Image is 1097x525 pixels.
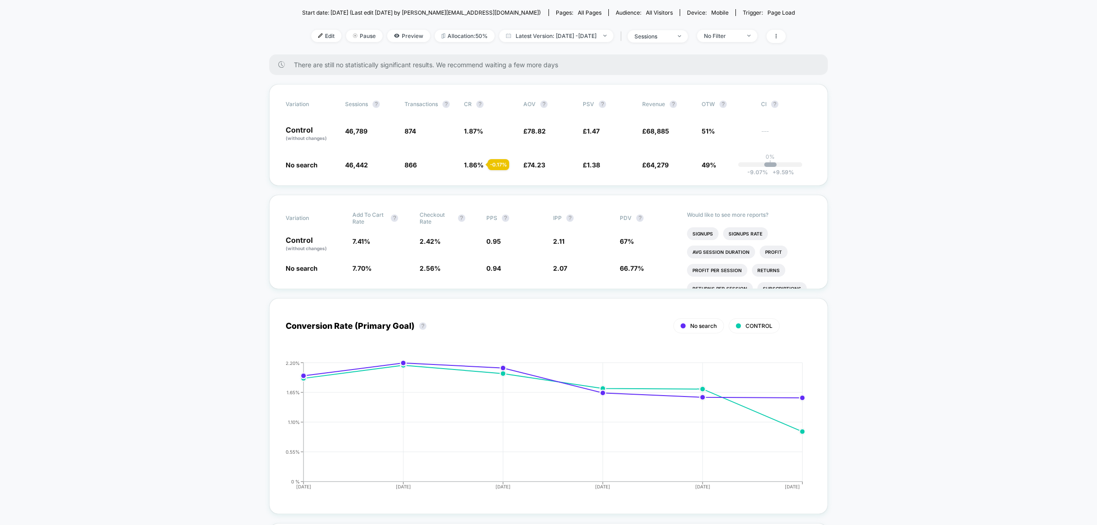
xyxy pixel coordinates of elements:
[486,237,501,245] span: 0.95
[719,101,727,108] button: ?
[711,9,729,16] span: mobile
[646,127,669,135] span: 68,885
[405,101,438,107] span: Transactions
[583,127,600,135] span: £
[464,127,483,135] span: 1.87 %
[702,161,716,169] span: 49%
[286,360,300,365] tspan: 2.20%
[743,9,795,16] div: Trigger:
[495,484,511,489] tspan: [DATE]
[695,484,710,489] tspan: [DATE]
[752,264,785,277] li: Returns
[687,246,755,258] li: Avg Session Duration
[318,33,323,38] img: edit
[287,389,300,395] tspan: 1.65%
[352,237,370,245] span: 7.41 %
[767,9,795,16] span: Page Load
[352,264,372,272] span: 7.70 %
[277,360,802,498] div: CONVERSION_RATE
[405,127,416,135] span: 874
[746,322,772,329] span: CONTROL
[523,161,545,169] span: £
[587,127,600,135] span: 1.47
[618,30,628,43] span: |
[387,30,430,42] span: Preview
[540,101,548,108] button: ?
[702,101,752,108] span: OTW
[634,33,671,40] div: sessions
[771,101,778,108] button: ?
[747,169,768,176] span: -9.07 %
[670,101,677,108] button: ?
[464,161,484,169] span: 1.86 %
[687,227,719,240] li: Signups
[761,101,811,108] span: CI
[353,33,357,38] img: end
[566,214,574,222] button: ?
[678,35,681,37] img: end
[785,484,800,489] tspan: [DATE]
[502,214,509,222] button: ?
[620,264,644,272] span: 66.77 %
[747,35,751,37] img: end
[757,282,807,295] li: Subscriptions
[286,264,318,272] span: No search
[772,169,776,176] span: +
[296,484,311,489] tspan: [DATE]
[646,161,669,169] span: 64,279
[553,264,567,272] span: 2.07
[288,419,300,424] tspan: 1.10%
[458,214,465,222] button: ?
[346,30,383,42] span: Pause
[583,161,600,169] span: £
[352,211,386,225] span: Add To Cart Rate
[435,30,495,42] span: Allocation: 50%
[345,101,368,107] span: Sessions
[405,161,417,169] span: 866
[523,127,546,135] span: £
[599,101,606,108] button: ?
[646,9,673,16] span: All Visitors
[553,237,564,245] span: 2.11
[420,264,441,272] span: 2.56 %
[311,30,341,42] span: Edit
[523,101,536,107] span: AOV
[286,161,318,169] span: No search
[391,214,398,222] button: ?
[704,32,740,39] div: No Filter
[687,264,747,277] li: Profit Per Session
[396,484,411,489] tspan: [DATE]
[642,101,665,107] span: Revenue
[766,153,775,160] p: 0%
[768,169,794,176] span: 9.59 %
[420,211,453,225] span: Checkout Rate
[294,61,809,69] span: There are still no statistically significant results. We recommend waiting a few more days
[761,129,811,142] span: ---
[506,33,511,38] img: calendar
[476,101,484,108] button: ?
[345,161,368,169] span: 46,442
[620,237,634,245] span: 67 %
[769,160,771,167] p: |
[488,159,509,170] div: - 0.17 %
[486,264,501,272] span: 0.94
[499,30,613,42] span: Latest Version: [DATE] - [DATE]
[642,161,669,169] span: £
[286,236,343,252] p: Control
[345,127,367,135] span: 46,789
[527,161,545,169] span: 74.23
[760,246,788,258] li: Profit
[620,214,632,221] span: PDV
[464,101,472,107] span: CR
[286,101,336,108] span: Variation
[642,127,669,135] span: £
[616,9,673,16] div: Audience:
[556,9,602,16] div: Pages:
[373,101,380,108] button: ?
[587,161,600,169] span: 1.38
[291,478,300,484] tspan: 0 %
[690,322,717,329] span: No search
[286,135,327,141] span: (without changes)
[302,9,541,16] span: Start date: [DATE] (Last edit [DATE] by [PERSON_NAME][EMAIL_ADDRESS][DOMAIN_NAME])
[486,214,497,221] span: PPS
